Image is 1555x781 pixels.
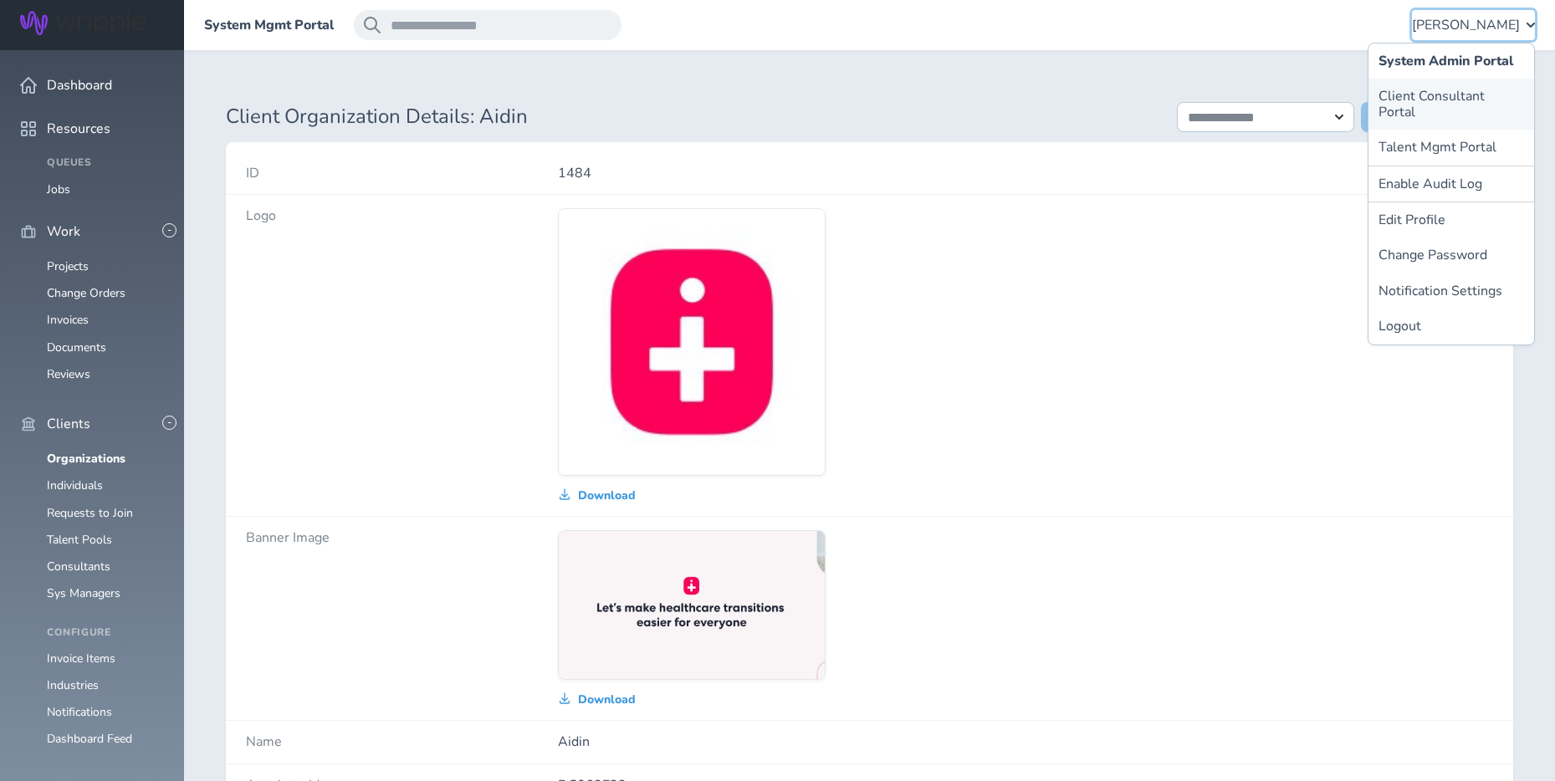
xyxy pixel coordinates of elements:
a: Invoice Items [47,651,115,666]
img: 9k= [559,209,825,475]
a: Requests to Join [47,505,133,521]
a: Individuals [47,477,103,493]
a: Jobs [47,181,70,197]
a: Dashboard Feed [47,731,132,747]
a: Client Consultant Portal [1368,79,1534,130]
h4: Name [246,734,558,749]
a: Invoices [47,312,89,328]
p: 1484 [558,166,1493,181]
a: Projects [47,258,89,274]
span: Dashboard [47,78,112,93]
a: Documents [47,339,106,355]
img: Wripple [20,11,146,35]
a: Consultants [47,559,110,574]
h1: Client Organization Details: Aidin [226,105,1157,129]
h4: Logo [246,208,558,223]
button: Run Action [1361,102,1404,132]
h4: ID [246,166,558,181]
h4: Configure [47,627,164,639]
span: Download [578,489,636,503]
h4: Queues [47,157,164,169]
a: Notification Settings [1368,273,1534,309]
a: Logout [1368,309,1534,344]
a: Change Orders [47,285,125,301]
a: Sys Managers [47,585,120,601]
button: - [162,223,176,237]
span: Clients [47,416,90,431]
button: [PERSON_NAME] [1412,10,1535,40]
span: Download [578,693,636,707]
button: - [162,416,176,430]
button: Enable Audit Log [1368,166,1534,202]
p: Aidin [558,734,1493,749]
img: 9k= [559,531,825,679]
a: Talent Mgmt Portal [1368,130,1534,165]
span: [PERSON_NAME] [1412,18,1520,33]
a: Notifications [47,704,112,720]
h4: Banner Image [246,530,558,545]
a: System Admin Portal [1368,43,1534,79]
a: System Mgmt Portal [204,18,334,33]
span: Resources [47,121,110,136]
a: Change Password [1368,237,1534,273]
span: Work [47,224,80,239]
a: Industries [47,677,99,693]
a: Organizations [47,451,125,467]
a: Talent Pools [47,532,112,548]
a: Edit Profile [1368,202,1534,237]
a: Reviews [47,366,90,382]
